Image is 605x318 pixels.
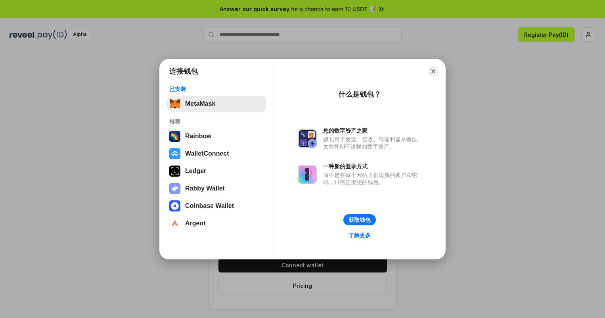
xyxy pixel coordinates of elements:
div: WalletConnect [185,150,229,157]
a: 了解更多 [344,230,375,240]
button: Close [428,66,439,77]
h1: 连接钱包 [169,67,198,76]
img: svg+xml,%3Csvg%20width%3D%22120%22%20height%3D%22120%22%20viewBox%3D%220%200%20120%20120%22%20fil... [169,131,180,142]
img: svg+xml,%3Csvg%20xmlns%3D%22http%3A%2F%2Fwww.w3.org%2F2000%2Fsvg%22%20fill%3D%22none%22%20viewBox... [169,183,180,194]
img: svg+xml,%3Csvg%20xmlns%3D%22http%3A%2F%2Fwww.w3.org%2F2000%2Fsvg%22%20fill%3D%22none%22%20viewBox... [298,129,317,148]
button: Rainbow [167,128,266,144]
div: Coinbase Wallet [185,202,234,209]
button: Argent [167,215,266,231]
img: svg+xml,%3Csvg%20xmlns%3D%22http%3A%2F%2Fwww.w3.org%2F2000%2Fsvg%22%20width%3D%2228%22%20height%3... [169,166,180,177]
button: WalletConnect [167,146,266,162]
div: 您的数字资产之家 [323,127,421,134]
div: 钱包用于发送、接收、存储和显示像以太坊和NFT这样的数字资产。 [323,136,421,150]
div: 一种新的登录方式 [323,163,421,170]
button: Rabby Wallet [167,181,266,196]
div: 了解更多 [348,232,371,239]
div: 获取钱包 [348,216,371,223]
img: svg+xml,%3Csvg%20width%3D%2228%22%20height%3D%2228%22%20viewBox%3D%220%200%2028%2028%22%20fill%3D... [169,200,180,211]
img: svg+xml,%3Csvg%20xmlns%3D%22http%3A%2F%2Fwww.w3.org%2F2000%2Fsvg%22%20fill%3D%22none%22%20viewBox... [298,165,317,184]
button: Coinbase Wallet [167,198,266,214]
button: Ledger [167,163,266,179]
div: Rabby Wallet [185,185,225,192]
img: svg+xml,%3Csvg%20fill%3D%22none%22%20height%3D%2233%22%20viewBox%3D%220%200%2035%2033%22%20width%... [169,98,180,109]
div: 已安装 [169,86,264,93]
img: svg+xml,%3Csvg%20width%3D%2228%22%20height%3D%2228%22%20viewBox%3D%220%200%2028%2028%22%20fill%3D... [169,218,180,229]
div: 什么是钱包？ [338,89,381,99]
div: Rainbow [185,133,212,140]
div: 推荐 [169,118,264,125]
button: MetaMask [167,96,266,112]
button: 获取钱包 [343,214,376,225]
div: MetaMask [185,100,215,107]
div: Ledger [185,168,206,175]
div: 而不是在每个网站上创建新的账户和密码，只需连接您的钱包。 [323,171,421,186]
div: Argent [185,220,206,227]
img: svg+xml,%3Csvg%20width%3D%2228%22%20height%3D%2228%22%20viewBox%3D%220%200%2028%2028%22%20fill%3D... [169,148,180,159]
